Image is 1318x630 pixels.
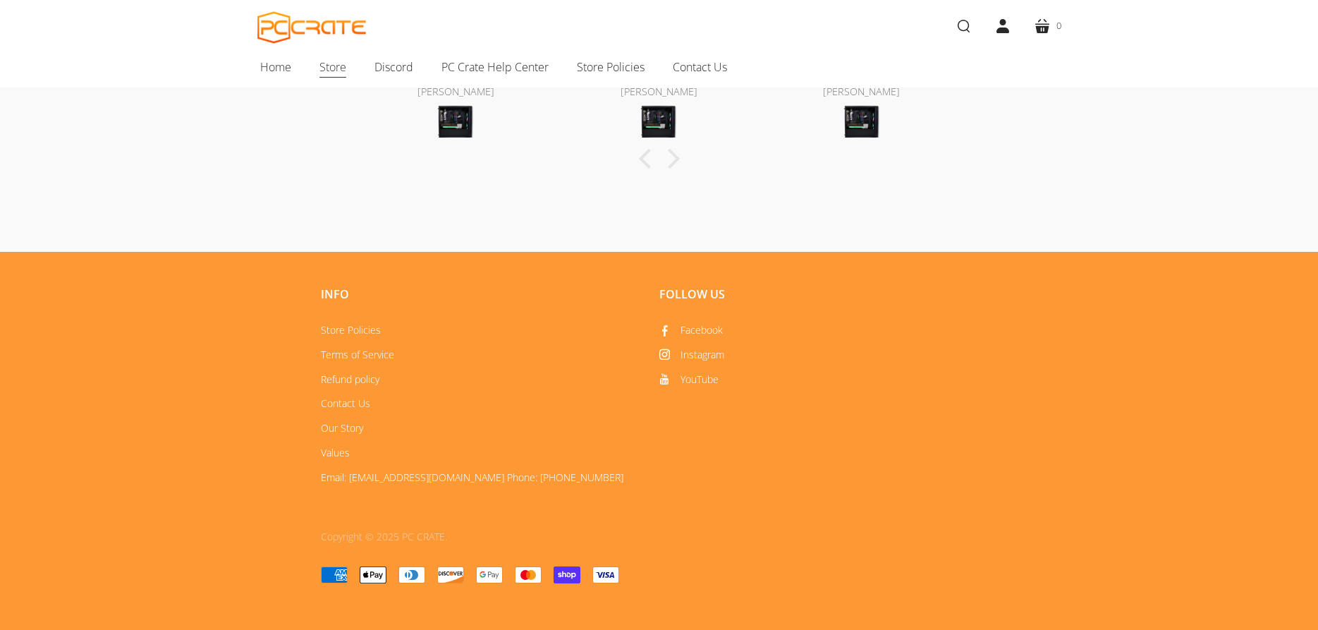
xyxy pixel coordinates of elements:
[659,372,719,386] a: YouTube
[374,58,413,76] span: Discord
[427,52,563,82] a: PC Crate Help Center
[372,87,541,98] div: [PERSON_NAME]
[436,102,475,142] img: Build Your Own Crate
[563,52,659,82] a: Store Policies
[574,87,743,98] div: [PERSON_NAME]
[659,323,723,337] a: Facebook
[659,52,741,82] a: Contact Us
[321,348,394,361] a: Terms of Service
[321,471,623,484] a: Email: [EMAIL_ADDRESS][DOMAIN_NAME] Phone: [PHONE_NUMBER]
[257,11,367,44] a: PC CRATE
[321,446,350,459] a: Values
[260,58,291,76] span: Home
[777,87,946,98] div: [PERSON_NAME]
[1056,18,1061,33] span: 0
[321,529,631,545] p: Copyright © 2025 PC CRATE.
[319,58,346,76] span: Store
[321,421,363,435] a: Our Story
[659,287,977,301] h2: Follow Us
[321,323,381,337] a: Store Policies
[659,348,724,361] a: Instagram
[305,52,360,82] a: Store
[842,102,881,142] img: Build Your Own Crate
[321,287,638,301] h2: Info
[577,58,645,76] span: Store Policies
[639,102,678,142] img: Build Your Own Crate
[673,58,727,76] span: Contact Us
[321,372,379,386] a: Refund policy
[321,396,370,410] a: Contact Us
[441,58,549,76] span: PC Crate Help Center
[236,52,1082,87] nav: Main navigation
[1023,6,1073,46] a: 0
[360,52,427,82] a: Discord
[246,52,305,82] a: Home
